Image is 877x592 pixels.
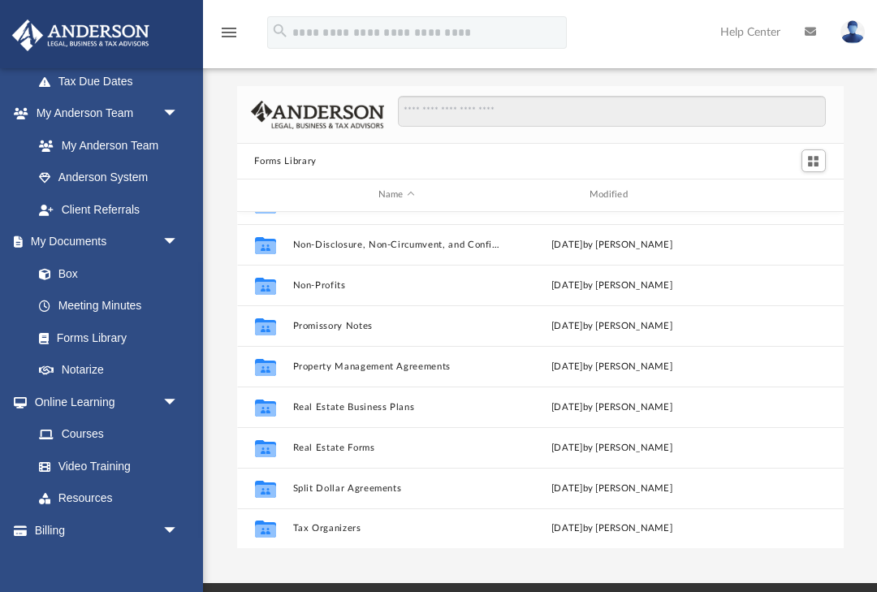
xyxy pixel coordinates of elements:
div: id [244,188,284,202]
a: Resources [23,482,195,515]
button: Property Management Agreements [292,361,500,372]
a: Notarize [23,354,195,387]
button: Split Dollar Agreements [292,483,500,494]
a: Box [23,257,187,290]
button: Promissory Notes [292,321,500,331]
div: id [723,188,836,202]
img: User Pic [840,20,865,44]
button: Real Estate Business Plans [292,402,500,413]
a: My Anderson Teamarrow_drop_down [11,97,195,130]
a: Courses [23,418,195,451]
a: Billingarrow_drop_down [11,514,203,547]
div: [DATE] by [PERSON_NAME] [508,318,715,333]
img: Anderson Advisors Platinum Portal [7,19,154,51]
a: Forms Library [23,322,187,354]
button: Forms Library [254,154,316,169]
span: arrow_drop_down [162,386,195,419]
button: Tax Organizers [292,523,500,534]
span: arrow_drop_down [162,226,195,259]
div: [DATE] by [PERSON_NAME] [508,400,715,414]
button: Non-Profits [292,280,500,291]
div: [DATE] by [PERSON_NAME] [508,278,715,292]
div: [DATE] by [PERSON_NAME] [508,481,715,495]
button: Switch to Grid View [801,149,826,172]
a: My Documentsarrow_drop_down [11,226,195,258]
div: grid [237,212,844,549]
a: Video Training [23,450,187,482]
a: Client Referrals [23,193,195,226]
span: arrow_drop_down [162,97,195,131]
button: Non-Disclosure, Non-Circumvent, and Confidentiality Agreements [292,240,500,250]
div: [DATE] by [PERSON_NAME] [508,359,715,374]
button: Real Estate Forms [292,443,500,453]
div: [DATE] by [PERSON_NAME] [508,237,715,252]
a: My Anderson Team [23,129,187,162]
a: menu [219,31,239,42]
div: [DATE] by [PERSON_NAME] [508,440,715,455]
span: arrow_drop_down [162,514,195,547]
a: Online Learningarrow_drop_down [11,386,195,418]
a: Anderson System [23,162,195,194]
div: Modified [507,188,715,202]
i: search [271,22,289,40]
div: Name [292,188,500,202]
div: [DATE] by [PERSON_NAME] [508,521,715,536]
input: Search files and folders [398,96,825,127]
a: Meeting Minutes [23,290,195,322]
a: Tax Due Dates [23,65,203,97]
i: menu [219,23,239,42]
